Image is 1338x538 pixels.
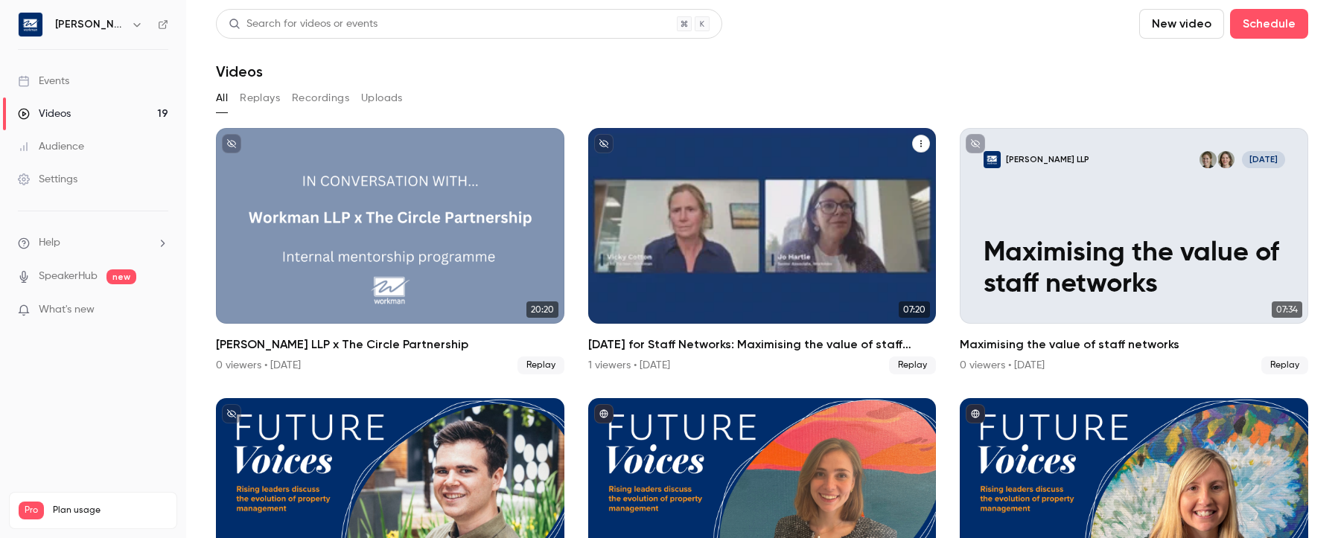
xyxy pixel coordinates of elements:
[588,128,937,374] li: National Day for Staff Networks: Maximising the value of staff networks
[1261,356,1308,374] span: Replay
[960,128,1308,374] a: Maximising the value of staff networks[PERSON_NAME] LLPJoanne HartleVicky Cotton[DATE]Maximising ...
[517,356,564,374] span: Replay
[39,269,98,284] a: SpeakerHub
[19,502,44,519] span: Pro
[1139,9,1224,39] button: New video
[216,128,564,374] li: Workman LLP x The Circle Partnership
[216,63,263,80] h1: Videos
[588,128,937,374] a: 07:20[DATE] for Staff Networks: Maximising the value of staff networks1 viewers • [DATE]Replay
[1230,9,1308,39] button: Schedule
[1272,301,1302,318] span: 07:34
[960,128,1308,374] li: Maximising the value of staff networks
[1200,151,1217,168] img: Vicky Cotton
[588,358,670,373] div: 1 viewers • [DATE]
[984,151,1001,168] img: Maximising the value of staff networks
[1006,154,1089,166] p: [PERSON_NAME] LLP
[53,505,168,516] span: Plan usage
[106,269,136,284] span: new
[292,86,349,110] button: Recordings
[594,404,614,423] button: published
[39,235,60,251] span: Help
[899,301,930,318] span: 07:20
[18,172,77,187] div: Settings
[216,9,1308,529] section: Videos
[18,235,168,251] li: help-dropdown-opener
[229,16,377,32] div: Search for videos or events
[1242,151,1285,168] span: [DATE]
[18,106,71,121] div: Videos
[222,134,241,153] button: unpublished
[240,86,280,110] button: Replays
[588,336,937,353] h2: [DATE] for Staff Networks: Maximising the value of staff networks
[960,358,1045,373] div: 0 viewers • [DATE]
[216,128,564,374] a: 20:20[PERSON_NAME] LLP x The Circle Partnership0 viewers • [DATE]Replay
[361,86,403,110] button: Uploads
[984,238,1285,301] p: Maximising the value of staff networks
[216,86,228,110] button: All
[216,336,564,353] h2: [PERSON_NAME] LLP x The Circle Partnership
[39,302,95,318] span: What's new
[18,74,69,89] div: Events
[19,13,42,36] img: Workman LLP
[216,358,301,373] div: 0 viewers • [DATE]
[526,301,558,318] span: 20:20
[1217,151,1235,168] img: Joanne Hartle
[966,404,985,423] button: published
[18,139,84,154] div: Audience
[960,336,1308,353] h2: Maximising the value of staff networks
[55,17,125,32] h6: [PERSON_NAME] LLP
[222,404,241,423] button: unpublished
[150,304,168,317] iframe: Noticeable Trigger
[594,134,614,153] button: unpublished
[889,356,936,374] span: Replay
[966,134,985,153] button: unpublished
